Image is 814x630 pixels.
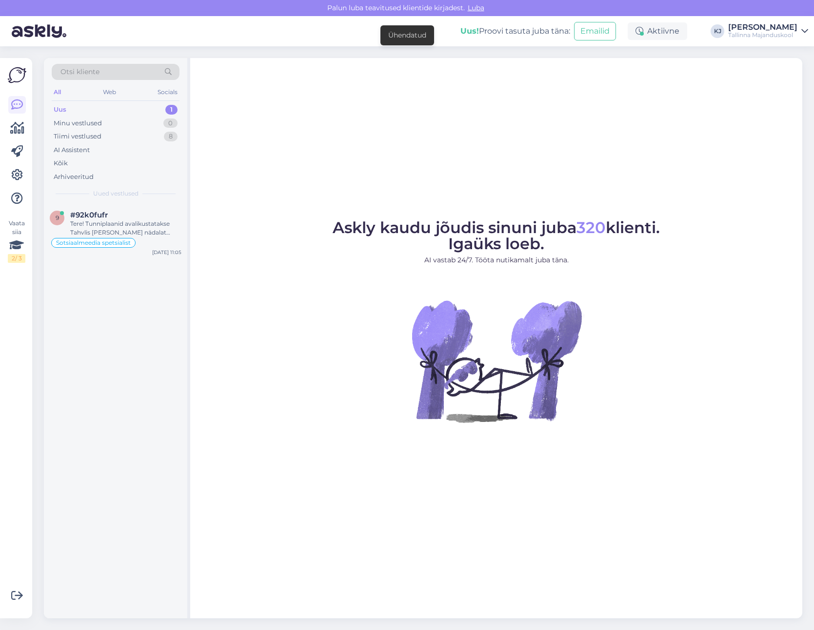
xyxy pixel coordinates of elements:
[54,132,101,141] div: Tiimi vestlused
[8,219,25,263] div: Vaata siia
[56,240,131,246] span: Sotsiaalmeedia spetsialist
[333,218,660,253] span: Askly kaudu jõudis sinuni juba klienti. Igaüks loeb.
[165,105,178,115] div: 1
[54,118,102,128] div: Minu vestlused
[60,67,99,77] span: Otsi kliente
[460,25,570,37] div: Proovi tasuta juba täna:
[164,132,178,141] div: 8
[8,254,25,263] div: 2 / 3
[728,31,797,39] div: Tallinna Majanduskool
[52,86,63,98] div: All
[54,158,68,168] div: Kõik
[576,218,606,237] span: 320
[8,66,26,84] img: Askly Logo
[628,22,687,40] div: Aktiivne
[728,23,808,39] a: [PERSON_NAME]Tallinna Majanduskool
[333,255,660,265] p: AI vastab 24/7. Tööta nutikamalt juba täna.
[409,273,584,449] img: No Chat active
[163,118,178,128] div: 0
[101,86,118,98] div: Web
[728,23,797,31] div: [PERSON_NAME]
[388,30,426,40] div: Ühendatud
[460,26,479,36] b: Uus!
[54,172,94,182] div: Arhiveeritud
[465,3,487,12] span: Luba
[711,24,724,38] div: KJ
[574,22,616,40] button: Emailid
[56,214,59,221] span: 9
[156,86,179,98] div: Socials
[54,105,66,115] div: Uus
[70,219,181,237] div: Tere! Tunniplaanid avalikustatakse Tahvlis [PERSON_NAME] nädalat enne sessiooni algust. Seega ei ...
[54,145,90,155] div: AI Assistent
[70,211,108,219] span: #92k0fufr
[93,189,139,198] span: Uued vestlused
[152,249,181,256] div: [DATE] 11:05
